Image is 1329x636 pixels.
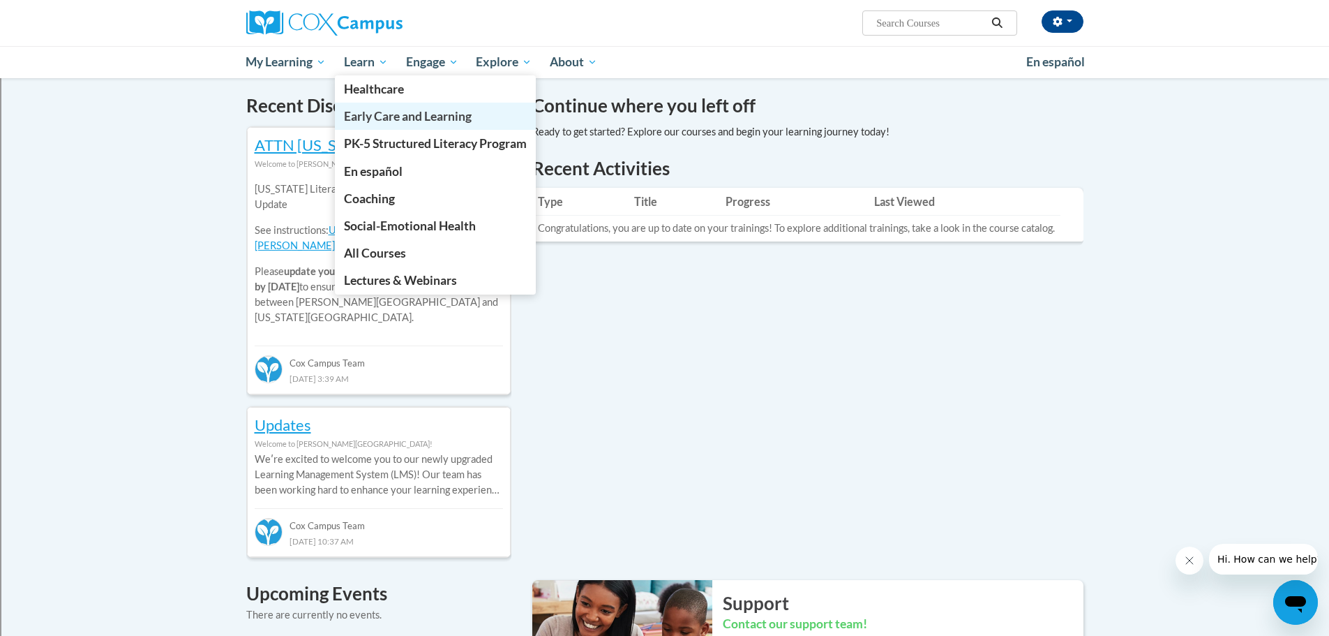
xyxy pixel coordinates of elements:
[6,347,1323,360] div: Home
[6,360,1323,372] div: CANCEL
[397,46,467,78] a: Engage
[6,6,1323,18] div: Sort A > Z
[335,46,397,78] a: Learn
[476,54,532,71] span: Explore
[406,54,458,71] span: Engage
[1017,47,1094,77] a: En español
[6,156,1323,169] div: Add Outline Template
[541,46,606,78] a: About
[335,185,536,212] a: Coaching
[246,54,326,71] span: My Learning
[6,68,1323,81] div: Sign out
[986,15,1007,31] button: Search
[6,410,1323,422] div: BOOK
[550,54,597,71] span: About
[6,207,1323,219] div: Newspaper
[335,158,536,185] a: En español
[467,46,541,78] a: Explore
[6,43,1323,56] div: Delete
[6,448,1323,460] div: MORE
[344,109,472,124] span: Early Care and Learning
[1176,547,1203,575] iframe: Close message
[6,81,1323,94] div: Rename
[6,297,1323,309] div: This outline has no content. Would you like to delete it?
[335,212,536,239] a: Social-Emotional Health
[6,56,1323,68] div: Options
[6,94,1323,106] div: Move To ...
[246,10,511,36] a: Cox Campus
[6,219,1323,232] div: Television/Radio
[6,372,1323,385] div: MOVE
[6,144,1323,156] div: Print
[335,75,536,103] a: Healthcare
[6,460,129,475] input: Search sources
[344,191,395,206] span: Coaching
[1042,10,1083,33] button: Account Settings
[6,272,1323,284] div: CANCEL
[1209,544,1318,575] iframe: Message from company
[344,54,388,71] span: Learn
[344,82,404,96] span: Healthcare
[8,10,113,21] span: Hi. How can we help?
[6,232,1323,244] div: Visual Art
[6,397,1323,410] div: SAVE
[246,10,403,36] img: Cox Campus
[344,246,406,260] span: All Courses
[344,136,527,151] span: PK-5 Structured Literacy Program
[6,31,1323,43] div: Move To ...
[6,435,1323,448] div: JOURNAL
[6,244,1323,257] div: TODO: put dlg title
[6,182,1323,194] div: Journal
[1026,54,1085,69] span: En español
[335,267,536,294] a: Lectures & Webinars
[6,169,1323,182] div: Search for Source
[344,219,476,233] span: Social-Emotional Health
[6,18,1323,31] div: Sort New > Old
[6,334,1323,347] div: Move to ...
[335,103,536,130] a: Early Care and Learning
[6,322,1323,334] div: DELETE
[344,273,457,288] span: Lectures & Webinars
[6,131,1323,144] div: Download
[344,164,403,179] span: En español
[335,130,536,157] a: PK-5 Structured Literacy Program
[6,422,1323,435] div: WEBSITE
[237,46,336,78] a: My Learning
[225,46,1104,78] div: Main menu
[6,119,1323,131] div: Rename Outline
[6,385,1323,397] div: New source
[6,309,1323,322] div: SAVE AND GO HOME
[6,106,1323,119] div: Delete
[875,15,986,31] input: Search Courses
[335,239,536,267] a: All Courses
[1273,580,1318,625] iframe: Button to launch messaging window
[6,284,1323,297] div: ???
[6,194,1323,207] div: Magazine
